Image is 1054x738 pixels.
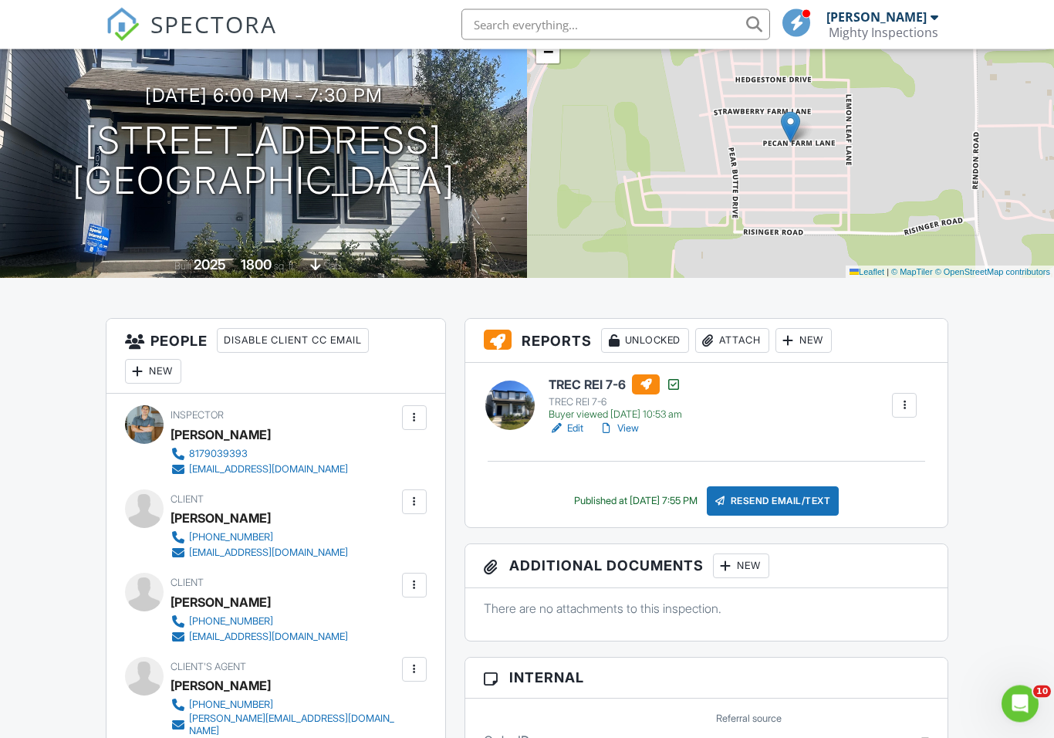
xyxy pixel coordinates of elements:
[106,21,277,53] a: SPECTORA
[174,261,191,273] span: Built
[601,329,689,354] div: Unlocked
[194,257,226,273] div: 2025
[171,507,271,530] div: [PERSON_NAME]
[707,487,839,516] div: Resend Email/Text
[171,530,348,546] a: [PHONE_NUMBER]
[106,8,140,42] img: The Best Home Inspection Software - Spectora
[171,577,204,589] span: Client
[171,675,271,698] a: [PERSON_NAME]
[150,8,277,40] span: SPECTORA
[189,616,273,628] div: [PHONE_NUMBER]
[274,261,296,273] span: sq. ft.
[189,532,273,544] div: [PHONE_NUMBER]
[189,631,348,644] div: [EMAIL_ADDRESS][DOMAIN_NAME]
[171,614,348,630] a: [PHONE_NUMBER]
[716,713,782,726] label: Referral source
[189,449,248,461] div: 8179039393
[171,424,271,447] div: [PERSON_NAME]
[1002,686,1039,723] iframe: Intercom live chat
[171,410,224,421] span: Inspector
[171,591,271,614] div: [PERSON_NAME]
[217,329,369,354] div: Disable Client CC Email
[549,375,682,395] h6: TREC REI 7-6
[171,546,348,561] a: [EMAIL_ADDRESS][DOMAIN_NAME]
[549,409,682,421] div: Buyer viewed [DATE] 10:53 am
[73,121,455,203] h1: [STREET_ADDRESS] [GEOGRAPHIC_DATA]
[781,112,800,144] img: Marker
[891,268,933,277] a: © MapTiler
[543,42,553,62] span: −
[1033,686,1051,698] span: 10
[484,601,929,618] p: There are no attachments to this inspection.
[145,86,383,107] h3: [DATE] 6:00 pm - 7:30 pm
[549,397,682,409] div: TREC REI 7-6
[465,320,948,364] h3: Reports
[536,41,559,64] a: Zoom out
[713,554,769,579] div: New
[189,547,348,560] div: [EMAIL_ADDRESS][DOMAIN_NAME]
[125,360,181,384] div: New
[850,268,884,277] a: Leaflet
[887,268,889,277] span: |
[599,421,639,437] a: View
[189,464,348,476] div: [EMAIL_ADDRESS][DOMAIN_NAME]
[465,545,948,589] h3: Additional Documents
[775,329,832,354] div: New
[171,698,398,713] a: [PHONE_NUMBER]
[323,261,340,273] span: slab
[574,496,698,508] div: Published at [DATE] 7:55 PM
[171,494,204,506] span: Client
[189,713,398,738] div: [PERSON_NAME][EMAIL_ADDRESS][DOMAIN_NAME]
[461,9,770,40] input: Search everything...
[171,662,246,673] span: Client's Agent
[829,25,938,40] div: Mighty Inspections
[241,257,272,273] div: 1800
[171,630,348,645] a: [EMAIL_ADDRESS][DOMAIN_NAME]
[189,699,273,712] div: [PHONE_NUMBER]
[171,462,348,478] a: [EMAIL_ADDRESS][DOMAIN_NAME]
[465,658,948,699] h3: Internal
[549,375,682,421] a: TREC REI 7-6 TREC REI 7-6 Buyer viewed [DATE] 10:53 am
[171,713,398,738] a: [PERSON_NAME][EMAIL_ADDRESS][DOMAIN_NAME]
[106,320,445,394] h3: People
[935,268,1050,277] a: © OpenStreetMap contributors
[695,329,769,354] div: Attach
[549,421,583,437] a: Edit
[171,447,348,462] a: 8179039393
[826,9,927,25] div: [PERSON_NAME]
